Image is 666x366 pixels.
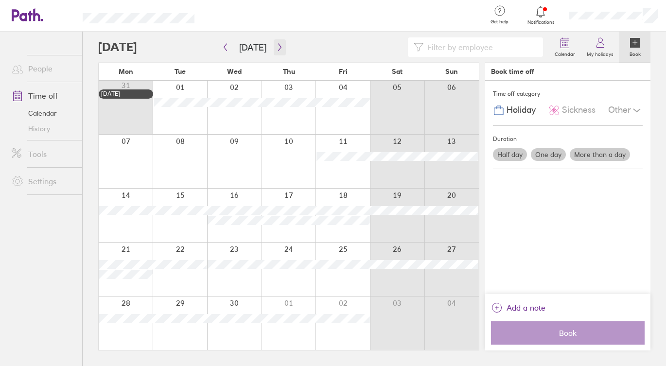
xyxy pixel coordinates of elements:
[491,300,545,315] button: Add a note
[484,19,515,25] span: Get help
[562,105,596,115] span: Sickness
[493,148,527,161] label: Half day
[507,105,536,115] span: Holiday
[507,300,545,315] span: Add a note
[493,87,643,101] div: Time off category
[4,144,82,164] a: Tools
[570,148,630,161] label: More than a day
[283,68,295,75] span: Thu
[498,329,638,337] span: Book
[491,321,645,345] button: Book
[549,32,581,63] a: Calendar
[423,38,537,56] input: Filter by employee
[581,32,619,63] a: My holidays
[493,132,643,146] div: Duration
[101,90,151,97] div: [DATE]
[227,68,242,75] span: Wed
[619,32,650,63] a: Book
[525,5,557,25] a: Notifications
[531,148,566,161] label: One day
[445,68,458,75] span: Sun
[608,101,643,120] div: Other
[491,68,534,75] div: Book time off
[525,19,557,25] span: Notifications
[581,49,619,57] label: My holidays
[4,59,82,78] a: People
[231,39,274,55] button: [DATE]
[4,86,82,105] a: Time off
[392,68,403,75] span: Sat
[4,172,82,191] a: Settings
[119,68,133,75] span: Mon
[4,105,82,121] a: Calendar
[549,49,581,57] label: Calendar
[624,49,647,57] label: Book
[339,68,348,75] span: Fri
[175,68,186,75] span: Tue
[4,121,82,137] a: History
